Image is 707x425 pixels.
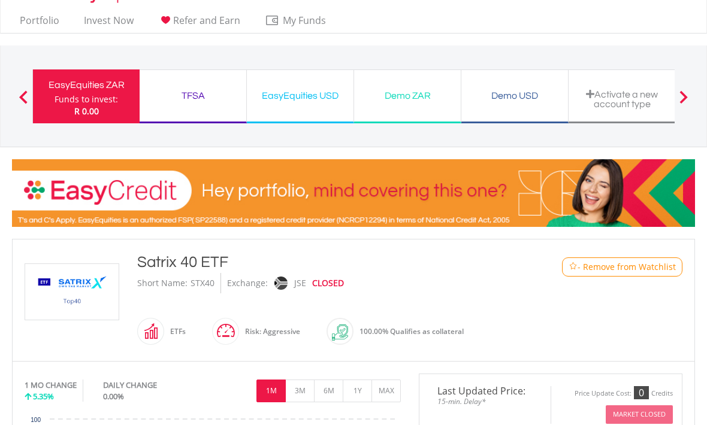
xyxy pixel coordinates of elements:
div: Demo ZAR [361,87,454,104]
button: 1Y [343,380,372,402]
div: 1 MO CHANGE [25,380,77,391]
span: R 0.00 [74,105,99,117]
div: Funds to invest: [55,93,118,105]
span: Refer and Earn [173,14,240,27]
a: Refer and Earn [153,14,245,33]
button: Watchlist - Remove from Watchlist [562,257,682,277]
div: STX40 [191,273,214,293]
div: 0 [634,386,649,399]
div: Satrix 40 ETF [137,251,513,273]
div: JSE [294,273,306,293]
img: EQU.ZA.STX40.png [27,264,117,320]
div: EasyEquities ZAR [40,77,132,93]
span: - Remove from Watchlist [578,261,676,273]
span: 5.35% [33,391,54,402]
a: Invest Now [79,14,138,33]
img: EasyCredit Promotion Banner [12,159,695,227]
div: DAILY CHANGE [103,380,197,391]
div: Short Name: [137,273,188,293]
div: EasyEquities USD [254,87,346,104]
div: Exchange: [227,273,268,293]
span: My Funds [265,13,343,28]
div: Risk: Aggressive [239,317,300,346]
button: MAX [371,380,401,402]
span: 100.00% Qualifies as collateral [359,326,464,336]
button: Market Closed [606,405,673,424]
text: 100 [31,417,41,423]
button: 6M [314,380,343,402]
a: Portfolio [15,14,64,33]
img: Watchlist [569,262,578,271]
div: Credits [651,389,673,398]
img: collateral-qualifying-green.svg [332,324,348,341]
button: 3M [285,380,315,402]
div: CLOSED [312,273,344,293]
div: Demo USD [469,87,561,104]
span: 15-min. Delay* [428,396,542,407]
div: Activate a new account type [576,89,668,109]
div: ETFs [164,317,186,346]
button: 1M [256,380,286,402]
div: TFSA [147,87,239,104]
div: Price Update Cost: [575,389,632,398]
img: jse.png [274,277,288,290]
span: Last Updated Price: [428,386,542,396]
span: 0.00% [103,391,124,402]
